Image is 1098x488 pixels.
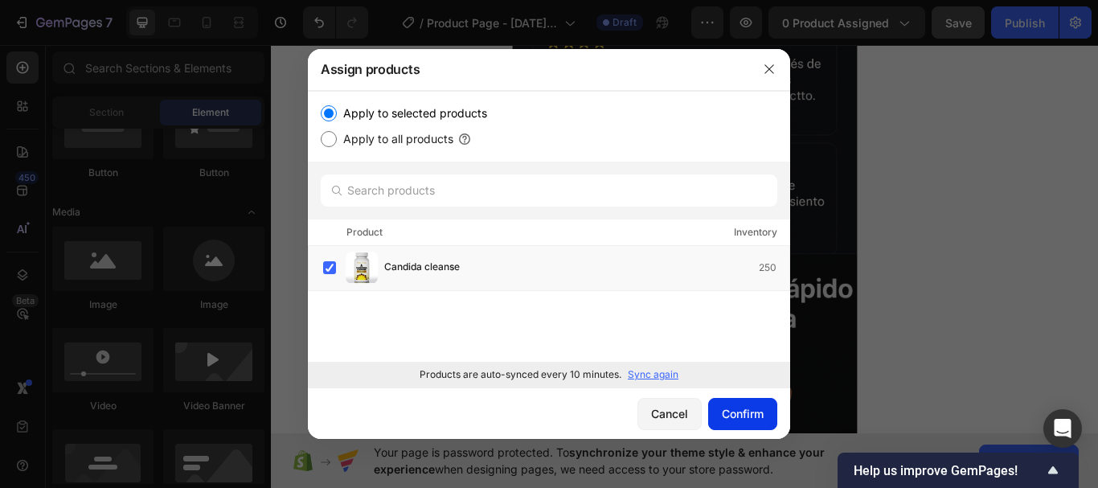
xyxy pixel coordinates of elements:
div: Cancel [651,405,688,422]
button: Show survey - Help us improve GemPages! [854,461,1063,480]
div: 250 [759,260,789,276]
label: Apply to selected products [337,104,487,123]
img: product-img [346,252,378,284]
p: Sync again [628,367,678,382]
button: Cancel [637,398,702,430]
div: Assign products [308,48,748,90]
span: Candida cleanse [384,259,460,277]
label: Apply to all products [337,129,453,149]
p: Products are auto-synced every 10 minutes. [420,367,621,382]
div: Open Intercom Messenger [1043,409,1082,448]
div: Product [346,224,383,240]
div: Inventory [734,224,777,240]
span: Help us improve GemPages! [854,463,1043,478]
div: /> [308,91,790,388]
button: Confirm [708,398,777,430]
div: Confirm [722,405,764,422]
input: Search products [321,174,777,207]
